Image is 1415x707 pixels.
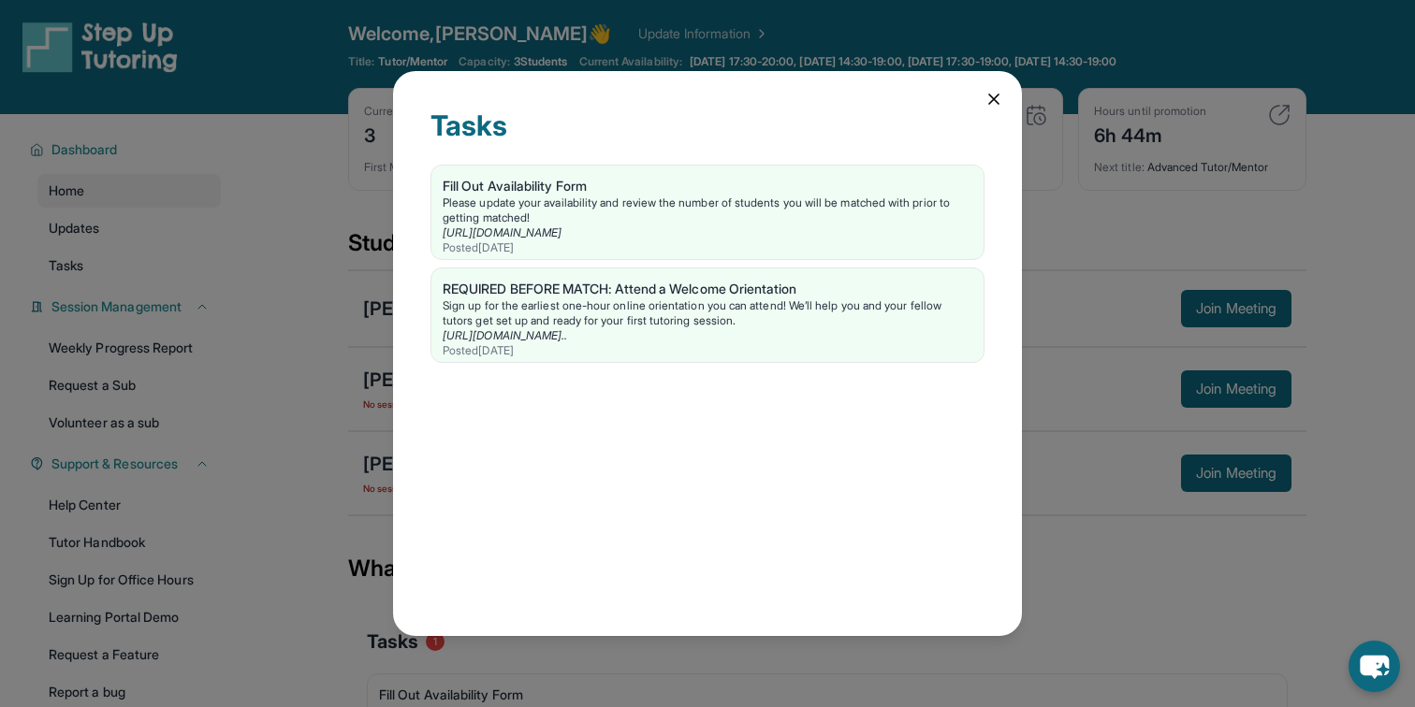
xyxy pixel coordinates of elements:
div: Posted [DATE] [443,343,972,358]
div: Please update your availability and review the number of students you will be matched with prior ... [443,195,972,225]
div: Posted [DATE] [443,240,972,255]
a: Fill Out Availability FormPlease update your availability and review the number of students you w... [431,166,984,259]
button: chat-button [1349,641,1400,692]
a: [URL][DOMAIN_NAME] [443,225,562,239]
div: Tasks [430,108,985,165]
div: Sign up for the earliest one-hour online orientation you can attend! We’ll help you and your fell... [443,298,972,328]
a: [URL][DOMAIN_NAME].. [443,328,567,342]
div: Fill Out Availability Form [443,177,972,195]
div: REQUIRED BEFORE MATCH: Attend a Welcome Orientation [443,280,972,298]
a: REQUIRED BEFORE MATCH: Attend a Welcome OrientationSign up for the earliest one-hour online orien... [431,268,984,362]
